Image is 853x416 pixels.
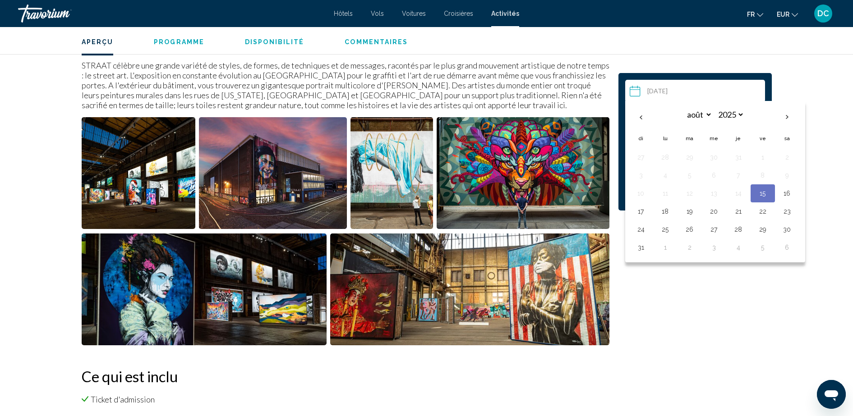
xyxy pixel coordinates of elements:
[747,11,755,18] span: fr
[350,117,433,229] button: Open full-screen image slider
[731,223,746,236] button: Day 28
[780,205,794,218] button: Day 23
[154,38,204,46] button: Programme
[682,151,697,164] button: Day 29
[707,205,721,218] button: Day 20
[731,151,746,164] button: Day 31
[444,10,473,17] a: Croisières
[199,117,347,229] button: Open full-screen image slider
[775,107,799,128] button: Next month
[817,380,846,409] iframe: Button to launch messaging window
[82,394,609,404] li: Ticket d'admission
[371,10,384,17] a: Vols
[682,187,697,200] button: Day 12
[731,205,746,218] button: Day 21
[634,151,648,164] button: Day 27
[82,38,114,46] button: Aperçu
[682,169,697,182] button: Day 5
[756,151,770,164] button: Day 1
[658,241,673,254] button: Day 1
[634,169,648,182] button: Day 3
[491,10,519,17] a: Activités
[731,187,746,200] button: Day 14
[707,187,721,200] button: Day 13
[756,223,770,236] button: Day 29
[82,117,196,229] button: Open full-screen image slider
[731,241,746,254] button: Day 4
[402,10,426,17] a: Voitures
[334,10,353,17] a: Hôtels
[82,367,609,385] h2: Ce qui est inclu
[777,11,789,18] span: EUR
[658,223,673,236] button: Day 25
[707,223,721,236] button: Day 27
[345,38,408,46] button: Commentaires
[245,38,304,46] button: Disponibilité
[634,223,648,236] button: Day 24
[756,241,770,254] button: Day 5
[707,169,721,182] button: Day 6
[634,205,648,218] button: Day 17
[682,205,697,218] button: Day 19
[683,107,712,123] select: Select month
[682,223,697,236] button: Day 26
[634,241,648,254] button: Day 31
[330,233,609,346] button: Open full-screen image slider
[780,187,794,200] button: Day 16
[437,117,609,229] button: Open full-screen image slider
[756,169,770,182] button: Day 8
[817,9,829,18] span: DC
[780,151,794,164] button: Day 2
[658,151,673,164] button: Day 28
[629,107,653,128] button: Previous month
[658,205,673,218] button: Day 18
[658,187,673,200] button: Day 11
[634,187,648,200] button: Day 10
[682,241,697,254] button: Day 2
[82,233,327,346] button: Open full-screen image slider
[780,169,794,182] button: Day 9
[777,8,798,21] button: Change currency
[715,107,744,123] select: Select year
[756,187,770,200] button: Day 15
[658,169,673,182] button: Day 4
[756,205,770,218] button: Day 22
[731,169,746,182] button: Day 7
[18,5,325,23] a: Travorium
[747,8,763,21] button: Change language
[707,241,721,254] button: Day 3
[707,151,721,164] button: Day 30
[812,4,835,23] button: User Menu
[780,223,794,236] button: Day 30
[82,60,609,110] p: STRAAT célèbre une grande variété de styles, de formes, de techniques et de messages, racontés pa...
[780,241,794,254] button: Day 6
